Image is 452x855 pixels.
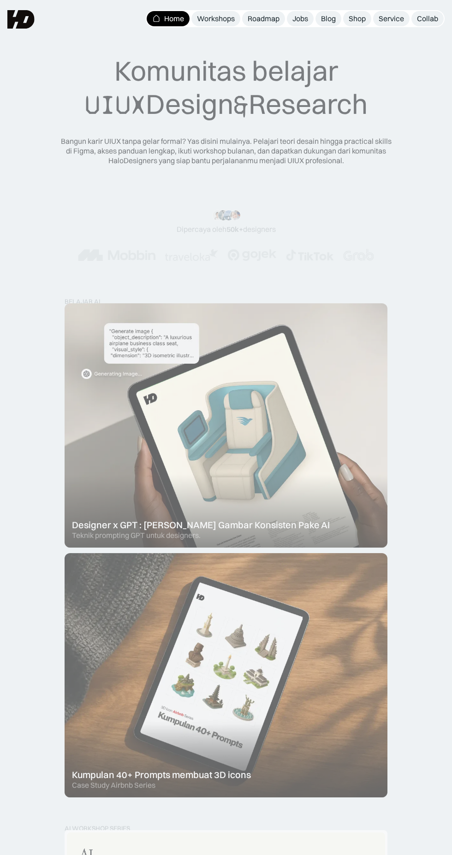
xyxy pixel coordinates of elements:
div: Roadmap [248,14,280,24]
a: Service [373,11,410,26]
div: Shop [349,14,366,24]
div: Jobs [292,14,308,24]
span: UIUX [85,88,146,122]
div: Bangun karir UIUX tanpa gelar formal? Yas disini mulainya. Pelajari teori desain hingga practical... [60,136,392,165]
div: Blog [321,14,336,24]
div: Workshops [197,14,235,24]
div: Dipercaya oleh designers [177,224,276,234]
a: Kumpulan 40+ Prompts membuat 3D iconsCase Study Airbnb Series [65,553,387,797]
a: Shop [343,11,371,26]
div: Service [379,14,404,24]
a: Designer x GPT : [PERSON_NAME] Gambar Konsisten Pake AITeknik prompting GPT untuk designers. [65,303,387,548]
div: Home [164,14,184,24]
div: belajar ai [65,298,100,306]
a: Jobs [287,11,314,26]
span: 50k+ [226,224,243,234]
div: Komunitas belajar Design Research [85,54,368,122]
span: & [233,88,249,122]
a: Collab [411,11,444,26]
a: Home [147,11,190,26]
div: AI Workshop Series [65,825,130,832]
a: Workshops [191,11,240,26]
a: Roadmap [242,11,285,26]
a: Blog [315,11,341,26]
div: Collab [417,14,438,24]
